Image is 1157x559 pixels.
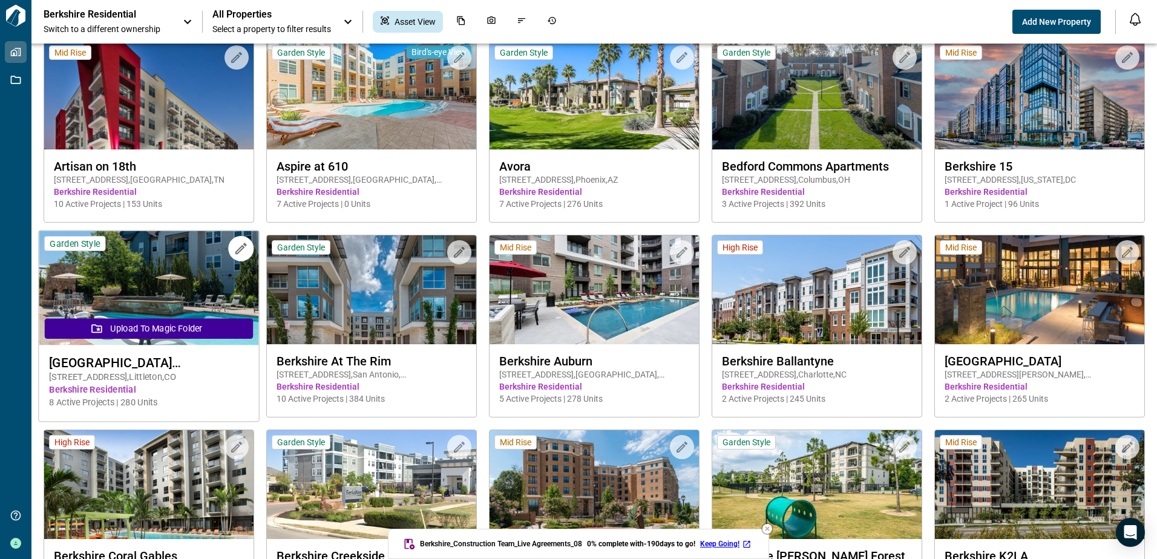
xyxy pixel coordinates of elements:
button: Upload to Magic Folder [45,318,253,339]
span: Berkshire_Construction Team_Live Agreements_08 [420,539,582,549]
span: Add New Property [1022,16,1091,28]
span: Artisan on 18th [54,159,244,174]
span: Berkshire Residential [722,381,912,393]
div: Asset View [373,11,443,33]
span: 10 Active Projects | 153 Units [54,198,244,210]
p: Berkshire Residential [44,8,152,21]
span: 8 Active Projects | 280 Units [49,396,249,409]
div: Open Intercom Messenger [1116,518,1145,547]
span: Aspire at 610 [277,159,467,174]
span: 7 Active Projects | 0 Units [277,198,467,210]
span: [GEOGRAPHIC_DATA] [945,354,1135,368]
span: Berkshire Residential [49,384,249,396]
span: Switch to a different ownership [44,23,171,35]
span: Garden Style [723,437,770,448]
span: Berkshire At The Rim [277,354,467,368]
span: Berkshire Residential [499,186,689,198]
span: 7 Active Projects | 276 Units [499,198,689,210]
span: Mid Rise [54,47,86,58]
span: Mid Rise [945,47,977,58]
img: property-asset [490,235,699,344]
span: 10 Active Projects | 384 Units [277,393,467,405]
span: High Rise [54,437,90,448]
span: 2 Active Projects | 245 Units [722,393,912,405]
span: [STREET_ADDRESS][PERSON_NAME] , [GEOGRAPHIC_DATA] , NC [945,368,1135,381]
span: High Rise [723,242,758,253]
img: property-asset [490,430,699,539]
img: property-asset [935,41,1144,149]
img: property-asset [712,430,922,539]
span: Berkshire Residential [277,186,467,198]
span: Garden Style [500,47,548,58]
span: Garden Style [277,242,325,253]
img: property-asset [39,231,258,345]
span: Mid Rise [945,437,977,448]
span: [STREET_ADDRESS] , Columbus , OH [722,174,912,186]
span: Avora [499,159,689,174]
span: Garden Style [50,238,100,249]
span: All Properties [212,8,331,21]
span: Bird's-eye View [411,47,467,57]
img: property-asset [712,235,922,344]
img: property-asset [490,41,699,149]
span: 5 Active Projects | 278 Units [499,393,689,405]
div: Documents [449,11,473,33]
img: property-asset [267,430,476,539]
img: property-asset [712,41,922,149]
img: property-asset [267,235,476,344]
img: property-asset [935,235,1144,344]
div: Issues & Info [510,11,534,33]
span: [STREET_ADDRESS] , Littleton , CO [49,371,249,384]
a: Keep Going! [700,539,754,549]
div: Job History [540,11,564,33]
span: 1 Active Project | 96 Units [945,198,1135,210]
div: Photos [479,11,503,33]
span: 3 Active Projects | 392 Units [722,198,912,210]
span: [STREET_ADDRESS] , [US_STATE] , DC [945,174,1135,186]
span: [STREET_ADDRESS] , Phoenix , AZ [499,174,689,186]
span: Bedford Commons Apartments [722,159,912,174]
span: Berkshire 15 [945,159,1135,174]
img: property-asset [267,41,476,149]
span: [STREET_ADDRESS] , [GEOGRAPHIC_DATA] , TN [54,174,244,186]
span: Select a property to filter results [212,23,331,35]
img: property-asset [935,430,1144,539]
span: Mid Rise [945,242,977,253]
span: Asset View [395,16,436,28]
span: [STREET_ADDRESS] , San Antonio , [GEOGRAPHIC_DATA] [277,368,467,381]
span: Mid Rise [500,437,531,448]
span: Berkshire Residential [499,381,689,393]
span: Berkshire Residential [277,381,467,393]
button: Add New Property [1012,10,1101,34]
span: Mid Rise [500,242,531,253]
img: property-asset [44,430,254,539]
img: property-asset [44,41,254,149]
span: Garden Style [277,47,325,58]
span: 0 % complete with -190 days to go! [587,539,695,549]
span: Garden Style [723,47,770,58]
span: Garden Style [277,437,325,448]
span: [STREET_ADDRESS] , [GEOGRAPHIC_DATA] , [GEOGRAPHIC_DATA] [499,368,689,381]
span: 2 Active Projects | 265 Units [945,393,1135,405]
span: Berkshire Residential [54,186,244,198]
span: [STREET_ADDRESS] , [GEOGRAPHIC_DATA] , [GEOGRAPHIC_DATA] [277,174,467,186]
span: Berkshire Auburn [499,354,689,368]
span: Berkshire Residential [945,186,1135,198]
span: Berkshire Ballantyne [722,354,912,368]
span: [STREET_ADDRESS] , Charlotte , NC [722,368,912,381]
span: Berkshire Residential [722,186,912,198]
button: Open notification feed [1126,10,1145,29]
span: [GEOGRAPHIC_DATA] [GEOGRAPHIC_DATA] [49,355,249,370]
span: Berkshire Residential [945,381,1135,393]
